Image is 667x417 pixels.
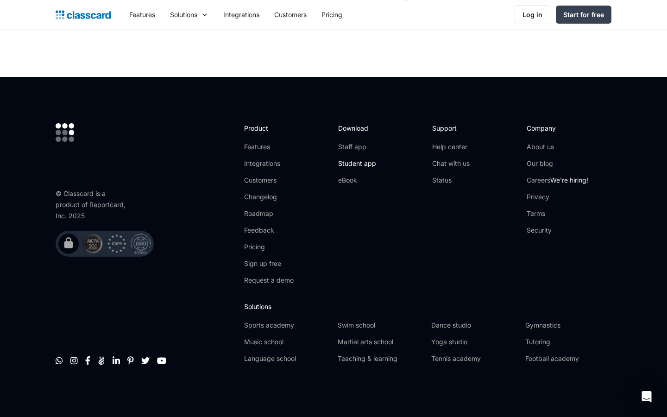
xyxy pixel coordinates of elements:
a: Customers [244,176,294,185]
div: Solutions [170,10,197,19]
a: Staff app [338,142,376,152]
div: Start for free [563,10,604,19]
h2: Support [432,123,470,133]
div: Open Intercom Messenger [636,385,658,408]
a: About us [527,142,588,152]
a: Sports academy [244,321,330,330]
a: Privacy [527,192,588,202]
a: Integrations [244,159,294,168]
a:  [85,356,90,365]
a: Teaching & learning [338,354,424,363]
a: Student app [338,159,376,168]
div: Solutions [163,4,216,25]
a: Music school [244,337,330,347]
a: Help center [432,142,470,152]
h2: Download [338,123,376,133]
a:  [141,356,150,365]
a:  [56,356,63,365]
a:  [127,356,134,365]
div: Log in [522,10,542,19]
a: Gymnastics [525,321,611,330]
h2: Company [527,123,588,133]
a: Yoga studio [431,337,517,347]
a: Swim school [338,321,424,330]
a: Features [244,142,294,152]
a: Chat with us [432,159,470,168]
a: Status [432,176,470,185]
a: Security [527,226,588,235]
a: Integrations [216,4,267,25]
a:  [113,356,120,365]
div: © Classcard is a product of Reportcard, Inc. 2025 [56,188,130,221]
a: Tennis academy [431,354,517,363]
a: Feedback [244,226,294,235]
a: Sign up free [244,259,294,268]
a:  [70,356,78,365]
a: Dance studio [431,321,517,330]
a: Roadmap [244,209,294,218]
a:  [157,356,166,365]
a: home [56,8,111,21]
a:  [98,356,105,365]
a: Changelog [244,192,294,202]
a: Football academy [525,354,611,363]
a: Pricing [244,242,294,252]
a: CareersWe're hiring! [527,176,588,185]
a: Start for free [556,6,611,24]
h2: Solutions [244,302,611,311]
a: eBook [338,176,376,185]
a: Language school [244,354,330,363]
a: Terms [527,209,588,218]
a: Log in [515,5,550,24]
a: Tutoring [525,337,611,347]
a: Features [122,4,163,25]
a: Our blog [527,159,588,168]
a: Martial arts school [338,337,424,347]
h2: Product [244,123,294,133]
span: We're hiring! [550,176,588,184]
a: Customers [267,4,314,25]
a: Pricing [314,4,350,25]
a: Request a demo [244,276,294,285]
